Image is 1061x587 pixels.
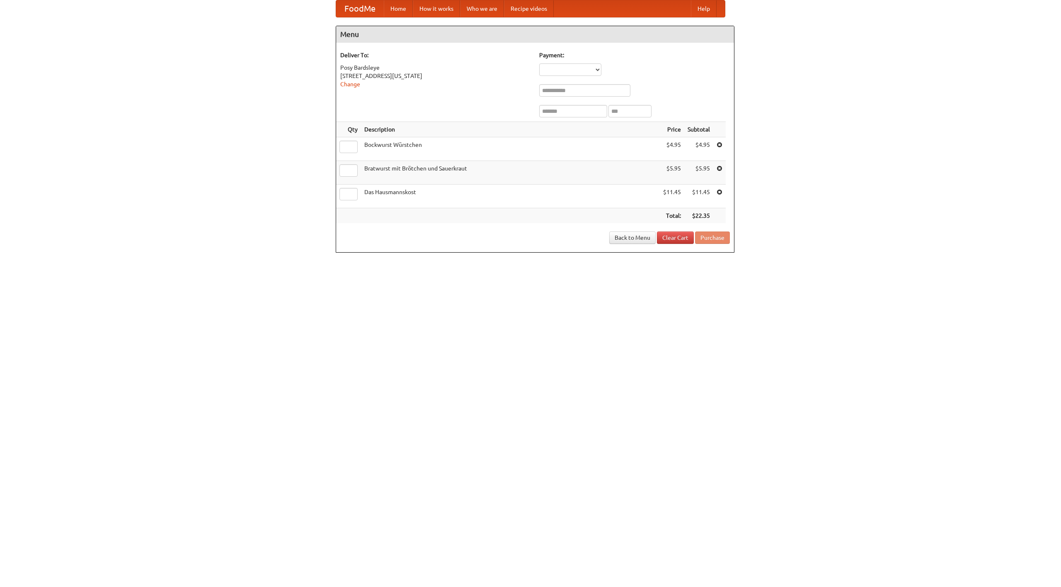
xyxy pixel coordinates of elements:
[340,63,531,72] div: Posy Bardsleye
[361,185,660,208] td: Das Hausmannskost
[413,0,460,17] a: How it works
[336,26,734,43] h4: Menu
[684,122,713,137] th: Subtotal
[660,122,684,137] th: Price
[684,137,713,161] td: $4.95
[539,51,730,59] h5: Payment:
[657,231,694,244] a: Clear Cart
[361,137,660,161] td: Bockwurst Würstchen
[460,0,504,17] a: Who we are
[660,137,684,161] td: $4.95
[684,161,713,185] td: $5.95
[361,161,660,185] td: Bratwurst mit Brötchen und Sauerkraut
[340,81,360,88] a: Change
[340,72,531,80] div: [STREET_ADDRESS][US_STATE]
[504,0,554,17] a: Recipe videos
[660,208,684,224] th: Total:
[361,122,660,137] th: Description
[660,161,684,185] td: $5.95
[609,231,656,244] a: Back to Menu
[684,208,713,224] th: $22.35
[695,231,730,244] button: Purchase
[336,0,384,17] a: FoodMe
[660,185,684,208] td: $11.45
[684,185,713,208] td: $11.45
[691,0,717,17] a: Help
[384,0,413,17] a: Home
[336,122,361,137] th: Qty
[340,51,531,59] h5: Deliver To:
